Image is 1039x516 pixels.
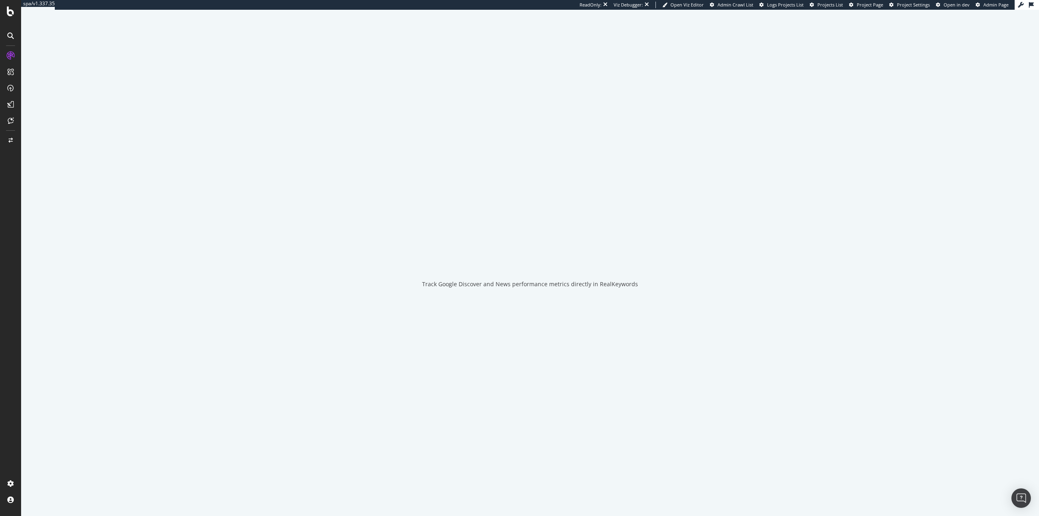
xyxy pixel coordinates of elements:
span: Logs Projects List [767,2,804,8]
a: Admin Page [976,2,1009,8]
a: Project Page [849,2,883,8]
a: Projects List [810,2,843,8]
a: Open in dev [936,2,970,8]
div: ReadOnly: [580,2,601,8]
a: Open Viz Editor [662,2,704,8]
a: Admin Crawl List [710,2,753,8]
div: Open Intercom Messenger [1011,488,1031,508]
span: Open in dev [944,2,970,8]
span: Project Settings [897,2,930,8]
a: Project Settings [889,2,930,8]
div: Track Google Discover and News performance metrics directly in RealKeywords [422,280,638,288]
div: animation [501,238,559,267]
div: Viz Debugger: [614,2,643,8]
a: Logs Projects List [759,2,804,8]
span: Admin Page [983,2,1009,8]
span: Project Page [857,2,883,8]
span: Projects List [817,2,843,8]
span: Open Viz Editor [670,2,704,8]
span: Admin Crawl List [718,2,753,8]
